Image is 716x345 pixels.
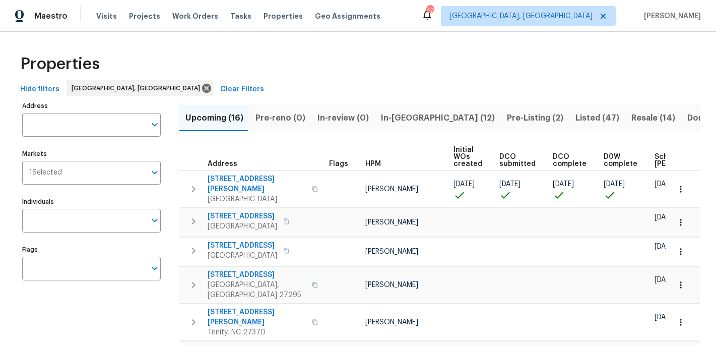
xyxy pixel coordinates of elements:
span: Work Orders [172,11,218,21]
span: [DATE] [453,181,475,188]
span: D0W complete [604,153,637,167]
span: HPM [365,160,381,167]
button: Clear Filters [216,80,268,99]
span: [PERSON_NAME] [365,219,418,226]
span: [PERSON_NAME] [365,248,418,255]
span: Pre-Listing (2) [507,111,563,125]
span: Properties [264,11,303,21]
label: Address [22,103,161,109]
button: Open [148,165,162,180]
span: Tasks [230,13,251,20]
span: Hide filters [20,83,59,96]
label: Flags [22,247,161,253]
span: Maestro [34,11,68,21]
button: Open [148,118,162,132]
span: Trinity, NC 27370 [208,327,306,337]
span: Flags [329,160,348,167]
span: [STREET_ADDRESS] [208,241,277,251]
span: Geo Assignments [315,11,380,21]
span: [STREET_ADDRESS][PERSON_NAME] [208,174,306,194]
span: 1 Selected [29,168,62,177]
span: Pre-reno (0) [255,111,305,125]
span: [PERSON_NAME] [365,186,418,193]
label: Individuals [22,199,161,205]
span: [PERSON_NAME] [365,281,418,289]
span: Projects [129,11,160,21]
button: Open [148,213,162,227]
span: Upcoming (16) [185,111,243,125]
span: Visits [96,11,117,21]
span: DCO complete [553,153,587,167]
span: [GEOGRAPHIC_DATA] [208,194,306,204]
span: [GEOGRAPHIC_DATA], [GEOGRAPHIC_DATA] [72,83,204,93]
span: [GEOGRAPHIC_DATA], [GEOGRAPHIC_DATA] 27295 [208,280,306,300]
div: 17 [426,6,433,16]
span: Properties [20,59,100,69]
span: [DATE] [655,181,676,188]
span: [PERSON_NAME] [365,319,418,326]
span: [DATE] [499,181,520,188]
span: Listed (47) [575,111,619,125]
span: [DATE] [604,181,625,188]
span: [DATE] [655,276,676,283]
span: Clear Filters [220,83,264,96]
span: DCO submitted [499,153,536,167]
span: [STREET_ADDRESS] [208,270,306,280]
span: [GEOGRAPHIC_DATA], [GEOGRAPHIC_DATA] [449,11,593,21]
div: [GEOGRAPHIC_DATA], [GEOGRAPHIC_DATA] [67,80,213,96]
label: Markets [22,151,161,157]
span: [GEOGRAPHIC_DATA] [208,221,277,232]
span: [STREET_ADDRESS] [208,211,277,221]
button: Hide filters [16,80,63,99]
span: In-[GEOGRAPHIC_DATA] (12) [381,111,495,125]
span: [PERSON_NAME] [640,11,701,21]
span: [DATE] [655,214,676,221]
span: [STREET_ADDRESS][PERSON_NAME] [208,307,306,327]
button: Open [148,261,162,275]
span: Resale (14) [631,111,675,125]
span: [DATE] [655,314,676,321]
span: [GEOGRAPHIC_DATA] [208,251,277,261]
span: [DATE] [553,181,574,188]
span: Address [208,160,237,167]
span: Initial WOs created [453,146,482,167]
span: In-review (0) [317,111,369,125]
span: [DATE] [655,243,676,250]
span: Scheduled [PERSON_NAME] [655,153,711,167]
